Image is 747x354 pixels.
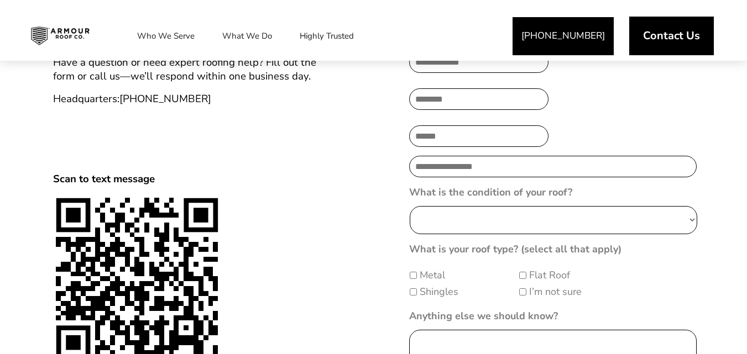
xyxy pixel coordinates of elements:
[420,284,458,299] label: Shingles
[53,55,316,83] span: Have a question or need expert roofing help? Fill out the form or call us—we’ll respond within on...
[529,284,582,299] label: I’m not sure
[643,30,700,41] span: Contact Us
[513,17,614,55] a: [PHONE_NUMBER]
[529,268,570,283] label: Flat Roof
[289,22,365,50] a: Highly Trusted
[409,243,621,256] label: What is your roof type? (select all that apply)
[629,17,714,55] a: Contact Us
[53,92,211,106] span: Headquarters:
[211,22,283,50] a: What We Do
[409,186,572,199] label: What is the condition of your roof?
[53,172,155,186] span: Scan to text message
[126,22,206,50] a: Who We Serve
[119,92,211,106] a: [PHONE_NUMBER]
[22,22,98,50] img: Industrial and Commercial Roofing Company | Armour Roof Co.
[420,268,445,283] label: Metal
[409,310,558,323] label: Anything else we should know?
